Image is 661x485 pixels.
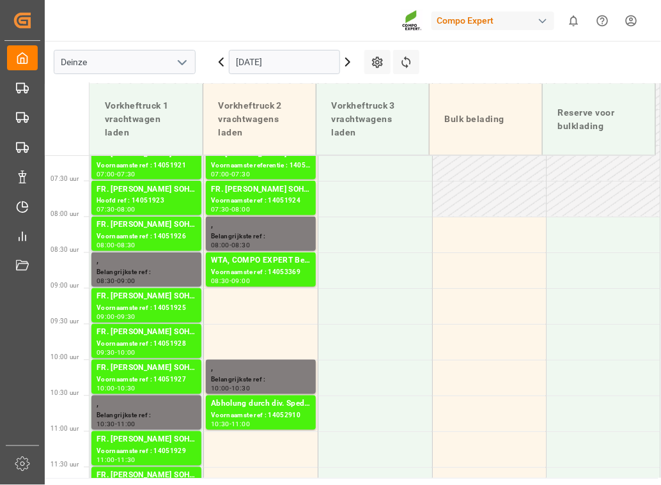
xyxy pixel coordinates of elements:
[51,175,79,182] span: 07:30 uur
[97,243,115,249] div: 08:00
[231,243,250,249] div: 08:30
[432,8,559,33] button: Compo Expert
[231,422,250,427] div: 11:00
[97,362,196,375] div: FR. [PERSON_NAME] SOHN (GMBH & CO.) KG, COMPO EXPERT Benelux N.V.
[97,339,196,350] div: Voornaamste ref : 14051928
[211,183,311,196] div: FR. [PERSON_NAME] SOHN (GMBH & CO.) KG, COMPO EXPERT Benelux N.V.
[211,386,229,392] div: 10:00
[51,211,79,218] span: 08:00 uur
[51,390,79,397] span: 10:30 uur
[211,196,311,207] div: Voornaamste ref : 14051924
[117,422,136,427] div: 11:00
[211,171,229,177] div: 07:00
[440,107,532,131] div: Bulk belading
[115,279,117,284] div: -
[97,171,115,177] div: 07:00
[172,52,191,72] button: Menu openen
[97,422,115,427] div: 10:30
[97,196,196,207] div: Hoofd ref : 14051923
[211,219,311,232] div: ,
[211,160,311,171] div: Voornaamste referentie : 14051922
[229,171,231,177] div: -
[117,171,136,177] div: 07:30
[211,362,311,375] div: ,
[229,207,231,213] div: -
[97,350,115,356] div: 09:30
[211,207,229,213] div: 07:30
[115,207,117,213] div: -
[97,434,196,447] div: FR. [PERSON_NAME] SOHN (GMBH & CO.) KG, COMPO EXPERT Benelux N.V.
[117,350,136,356] div: 10:00
[553,101,645,138] div: Reserve voor bulklading
[211,243,229,249] div: 08:00
[117,458,136,463] div: 11:30
[229,422,231,427] div: -
[115,422,117,427] div: -
[97,314,115,320] div: 09:00
[115,386,117,392] div: -
[211,422,229,427] div: 10:30
[97,375,196,386] div: Voornaamste ref : 14051927
[97,291,196,304] div: FR. [PERSON_NAME] SOHN (GMBH & CO.) KG, COMPO EXPERT Benelux N.V.
[229,279,231,284] div: -
[97,470,196,482] div: FR. [PERSON_NAME] SOHN (GMBH & CO.) KG, COMPO EXPERT Benelux N.V.
[231,207,250,213] div: 08:00
[211,398,311,411] div: Abholung durch div. Spediteure, COMPO EXPERT Benelux N.V.
[402,10,423,32] img: Screenshot%202023-09-29%20at%2010.02.21.png_1712312052.png
[97,183,196,196] div: FR. [PERSON_NAME] SOHN (GMBH & CO.) KG, COMPO EXPERT Benelux N.V.
[97,386,115,392] div: 10:00
[115,243,117,249] div: -
[51,426,79,433] span: 11:00 uur
[231,279,250,284] div: 09:00
[231,171,250,177] div: 07:30
[327,94,419,144] div: Vorkheftruck 3 vrachtwagens laden
[97,398,196,411] div: ,
[97,268,196,279] div: Belangrijkste ref :
[211,279,229,284] div: 08:30
[97,207,115,213] div: 07:30
[51,354,79,361] span: 10:00 uur
[117,386,136,392] div: 10:30
[115,314,117,320] div: -
[97,447,196,458] div: Voornaamste ref : 14051929
[229,50,340,74] input: DD.MMJJJJ
[97,411,196,422] div: Belangrijkste ref :
[229,243,231,249] div: -
[117,207,136,213] div: 08:00
[51,282,79,289] span: 09:00 uur
[559,6,588,35] button: Toon 0 nieuwe meldingen
[231,386,250,392] div: 10:30
[97,160,196,171] div: Voornaamste ref : 14051921
[97,255,196,268] div: ,
[97,219,196,232] div: FR. [PERSON_NAME] SOHN (GMBH & CO.) KG, COMPO EXPERT Benelux N.V.
[211,232,311,243] div: Belangrijkste ref :
[115,458,117,463] div: -
[51,318,79,325] span: 09:30 uur
[229,386,231,392] div: -
[97,279,115,284] div: 08:30
[437,14,494,27] font: Compo Expert
[211,411,311,422] div: Voornaamste ref : 14052910
[51,461,79,468] span: 11:30 uur
[117,314,136,320] div: 09:30
[588,6,617,35] button: Helpcentrum
[211,375,311,386] div: Belangrijkste ref :
[115,171,117,177] div: -
[51,247,79,254] span: 08:30 uur
[97,304,196,314] div: Voornaamste ref : 14051925
[54,50,196,74] input: Typ om te zoeken/selecteren
[97,458,115,463] div: 11:00
[115,350,117,356] div: -
[211,268,311,279] div: Voornaamste ref : 14053369
[97,327,196,339] div: FR. [PERSON_NAME] SOHN (GMBH & CO.) KG, COMPO EXPERT Benelux N.V.
[117,243,136,249] div: 08:30
[211,255,311,268] div: WTA, COMPO EXPERT Benelux N.V.
[100,94,192,144] div: Vorkheftruck 1 vrachtwagen laden
[117,279,136,284] div: 09:00
[214,94,306,144] div: Vorkheftruck 2 vrachtwagens laden
[97,232,196,243] div: Voornaamste ref : 14051926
